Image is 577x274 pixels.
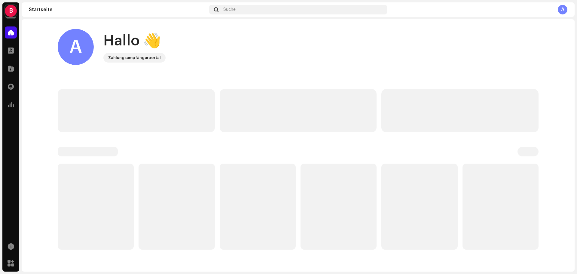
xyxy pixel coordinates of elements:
[58,29,94,65] div: A
[103,31,166,51] div: Hallo 👋
[29,7,207,12] div: Startseite
[108,54,161,61] div: Zahlungsempfängerportal
[223,7,236,12] span: Suche
[558,5,567,14] div: A
[5,5,17,17] div: B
